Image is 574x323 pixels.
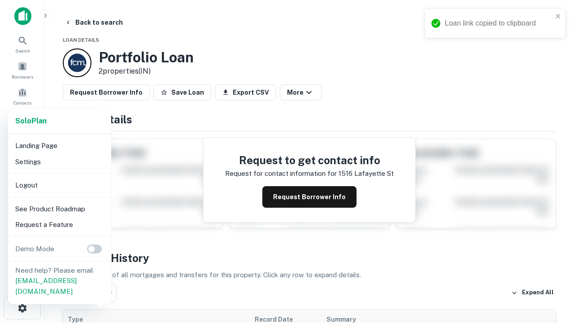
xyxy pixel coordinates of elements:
[15,116,47,127] a: SoloPlan
[15,277,77,295] a: [EMAIL_ADDRESS][DOMAIN_NAME]
[12,244,58,254] p: Demo Mode
[555,13,561,21] button: close
[12,201,108,217] li: See Product Roadmap
[15,265,104,297] p: Need help? Please email
[445,18,552,29] div: Loan link copied to clipboard
[529,251,574,294] iframe: Chat Widget
[12,177,108,193] li: Logout
[12,217,108,233] li: Request a Feature
[15,117,47,125] strong: Solo Plan
[12,138,108,154] li: Landing Page
[12,154,108,170] li: Settings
